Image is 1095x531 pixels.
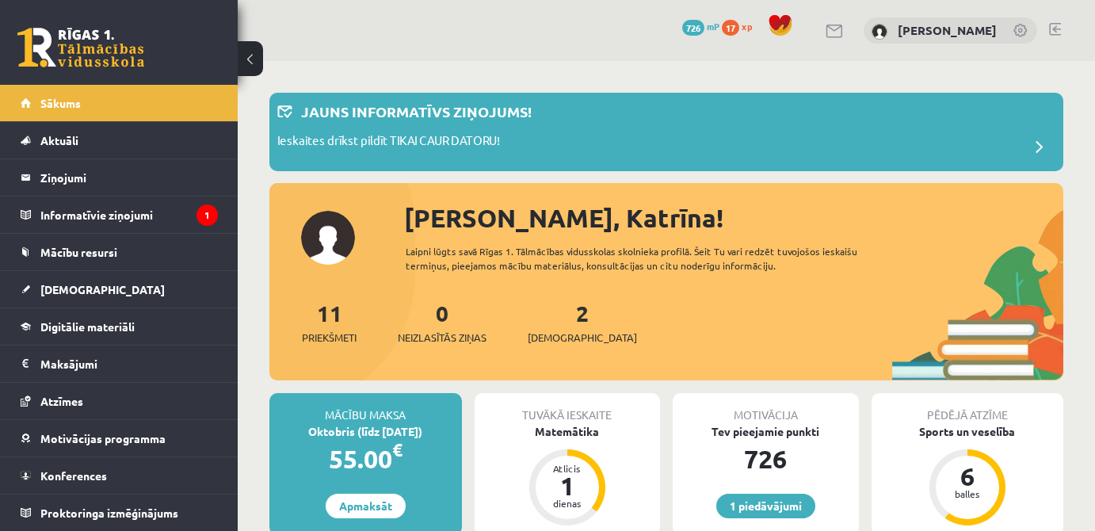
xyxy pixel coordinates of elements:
[302,299,357,346] a: 11Priekšmeti
[872,423,1064,440] div: Sports un veselība
[21,383,218,419] a: Atzīmes
[40,319,135,334] span: Digitālie materiāli
[21,271,218,308] a: [DEMOGRAPHIC_DATA]
[269,440,462,478] div: 55.00
[40,159,218,196] legend: Ziņojumi
[544,464,591,473] div: Atlicis
[722,20,739,36] span: 17
[944,464,991,489] div: 6
[21,85,218,121] a: Sākums
[21,234,218,270] a: Mācību resursi
[277,101,1055,163] a: Jauns informatīvs ziņojums! Ieskaites drīkst pildīt TIKAI CAUR DATORU!
[21,346,218,382] a: Maksājumi
[17,28,144,67] a: Rīgas 1. Tālmācības vidusskola
[475,393,661,423] div: Tuvākā ieskaite
[707,20,719,32] span: mP
[406,244,882,273] div: Laipni lūgts savā Rīgas 1. Tālmācības vidusskolas skolnieka profilā. Šeit Tu vari redzēt tuvojošo...
[528,330,637,346] span: [DEMOGRAPHIC_DATA]
[269,423,462,440] div: Oktobris (līdz [DATE])
[528,299,637,346] a: 2[DEMOGRAPHIC_DATA]
[21,420,218,457] a: Motivācijas programma
[898,22,997,38] a: [PERSON_NAME]
[21,495,218,531] a: Proktoringa izmēģinājums
[682,20,704,36] span: 726
[944,489,991,499] div: balles
[21,197,218,233] a: Informatīvie ziņojumi1
[21,457,218,494] a: Konferences
[398,299,486,346] a: 0Neizlasītās ziņas
[302,330,357,346] span: Priekšmeti
[872,423,1064,528] a: Sports un veselība 6 balles
[398,330,486,346] span: Neizlasītās ziņas
[682,20,719,32] a: 726 mP
[673,440,859,478] div: 726
[40,346,218,382] legend: Maksājumi
[673,423,859,440] div: Tev pieejamie punkti
[21,159,218,196] a: Ziņojumi
[40,431,166,445] span: Motivācijas programma
[326,494,406,518] a: Apmaksāt
[40,197,218,233] legend: Informatīvie ziņojumi
[404,199,1063,237] div: [PERSON_NAME], Katrīna!
[742,20,752,32] span: xp
[872,24,887,40] img: Katrīna Krutikova
[40,468,107,483] span: Konferences
[673,393,859,423] div: Motivācija
[40,96,81,110] span: Sākums
[40,282,165,296] span: [DEMOGRAPHIC_DATA]
[40,394,83,408] span: Atzīmes
[544,499,591,508] div: dienas
[40,506,178,520] span: Proktoringa izmēģinājums
[40,245,117,259] span: Mācību resursi
[21,122,218,159] a: Aktuāli
[277,132,500,154] p: Ieskaites drīkst pildīt TIKAI CAUR DATORU!
[21,308,218,345] a: Digitālie materiāli
[269,393,462,423] div: Mācību maksa
[722,20,760,32] a: 17 xp
[544,473,591,499] div: 1
[475,423,661,528] a: Matemātika Atlicis 1 dienas
[872,393,1064,423] div: Pēdējā atzīme
[475,423,661,440] div: Matemātika
[716,494,815,518] a: 1 piedāvājumi
[196,204,218,226] i: 1
[301,101,532,122] p: Jauns informatīvs ziņojums!
[392,438,403,461] span: €
[40,133,78,147] span: Aktuāli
